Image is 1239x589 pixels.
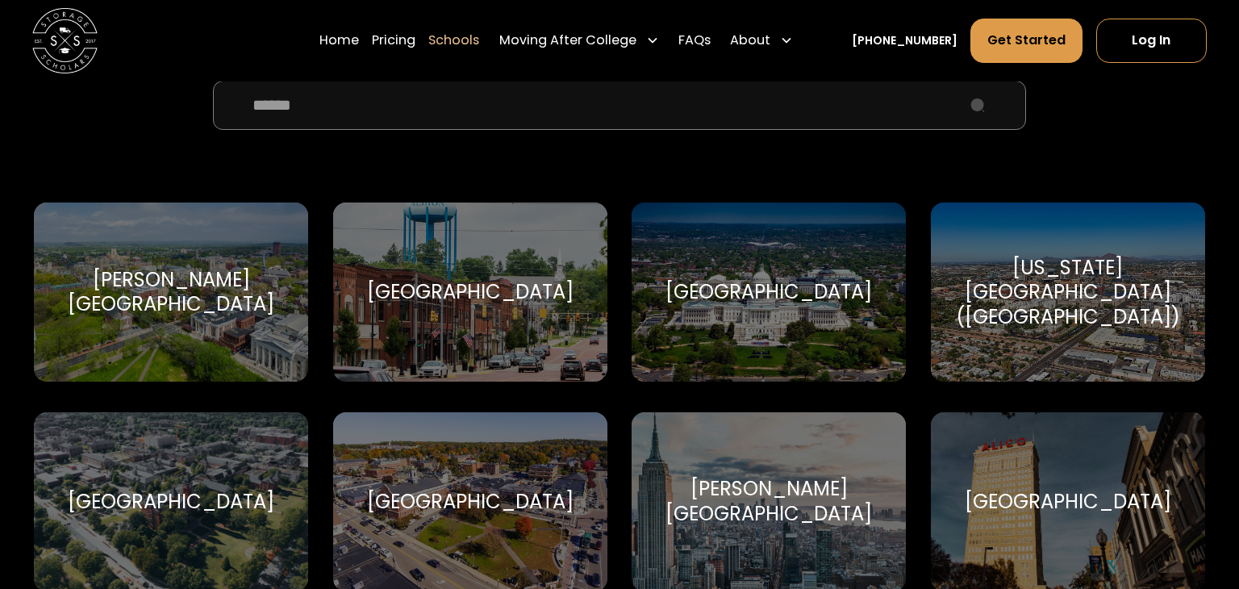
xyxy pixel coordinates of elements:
[651,477,886,526] div: [PERSON_NAME][GEOGRAPHIC_DATA]
[499,31,636,50] div: Moving After College
[32,8,98,73] img: Storage Scholars main logo
[319,18,359,63] a: Home
[493,18,665,63] div: Moving After College
[950,256,1186,329] div: [US_STATE][GEOGRAPHIC_DATA] ([GEOGRAPHIC_DATA])
[965,490,1171,514] div: [GEOGRAPHIC_DATA]
[367,280,574,304] div: [GEOGRAPHIC_DATA]
[53,268,289,317] div: [PERSON_NAME][GEOGRAPHIC_DATA]
[665,280,872,304] div: [GEOGRAPHIC_DATA]
[632,203,906,382] a: Go to selected school
[931,203,1205,382] a: Go to selected school
[724,18,799,63] div: About
[372,18,415,63] a: Pricing
[333,203,607,382] a: Go to selected school
[730,31,770,50] div: About
[367,490,574,514] div: [GEOGRAPHIC_DATA]
[678,18,711,63] a: FAQs
[428,18,479,63] a: Schools
[852,32,957,49] a: [PHONE_NUMBER]
[68,490,274,514] div: [GEOGRAPHIC_DATA]
[970,19,1083,62] a: Get Started
[34,203,308,382] a: Go to selected school
[32,8,98,73] a: home
[1096,19,1207,62] a: Log In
